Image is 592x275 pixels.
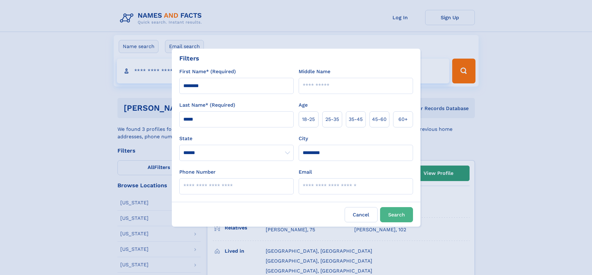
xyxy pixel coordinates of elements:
[179,101,235,109] label: Last Name* (Required)
[179,54,199,63] div: Filters
[380,207,413,222] button: Search
[372,116,387,123] span: 45‑60
[345,207,378,222] label: Cancel
[299,135,308,142] label: City
[179,135,294,142] label: State
[179,68,236,75] label: First Name* (Required)
[398,116,408,123] span: 60+
[325,116,339,123] span: 25‑35
[302,116,315,123] span: 18‑25
[299,168,312,176] label: Email
[299,101,308,109] label: Age
[299,68,330,75] label: Middle Name
[179,168,216,176] label: Phone Number
[349,116,363,123] span: 35‑45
